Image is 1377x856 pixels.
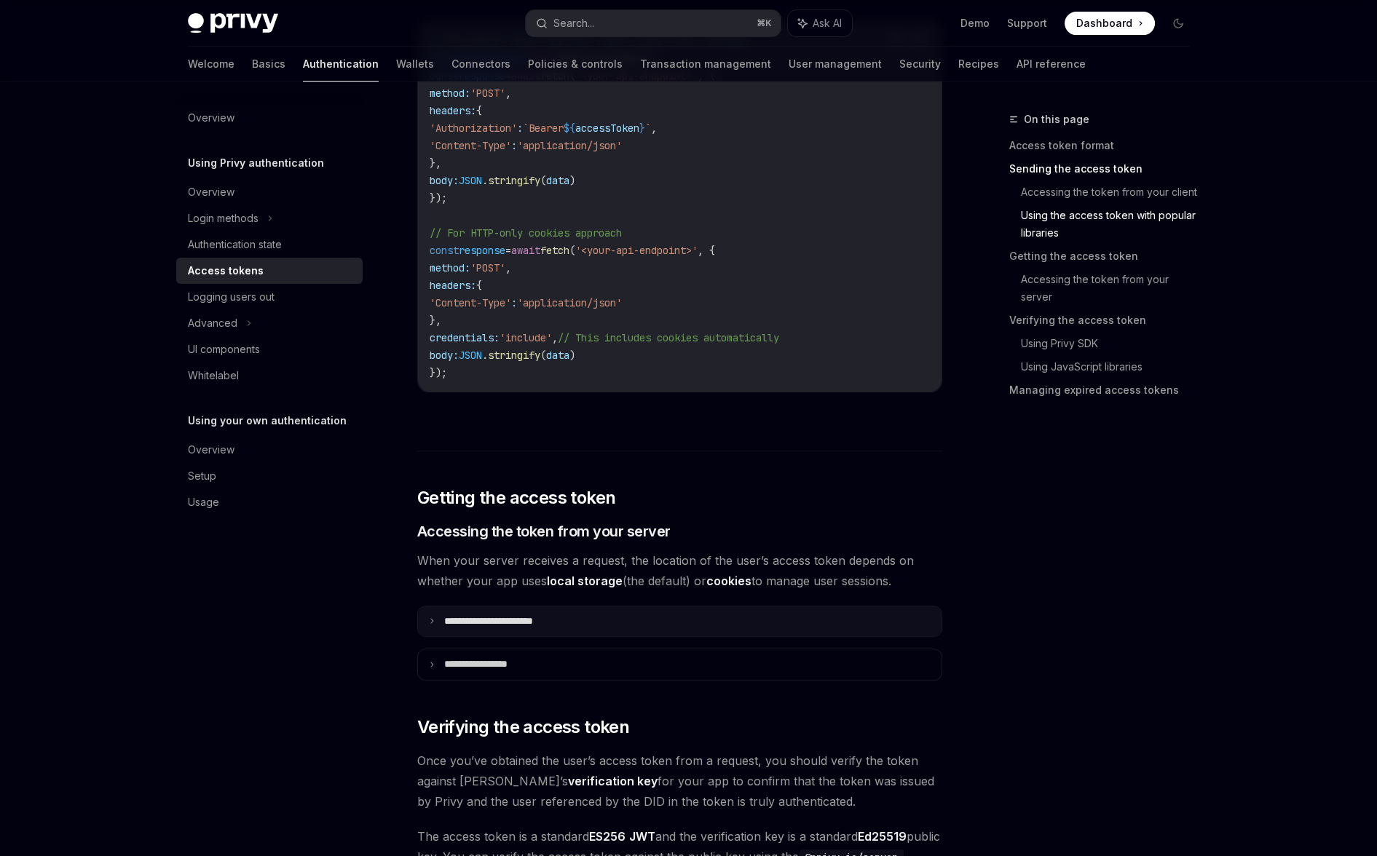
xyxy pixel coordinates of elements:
[546,349,569,362] span: data
[1021,204,1202,245] a: Using the access token with popular libraries
[589,829,626,844] a: ES256
[470,261,505,274] span: 'POST'
[540,349,546,362] span: (
[1009,245,1202,268] a: Getting the access token
[788,10,852,36] button: Ask AI
[569,174,575,187] span: )
[569,244,575,257] span: (
[430,87,470,100] span: method:
[476,279,482,292] span: {
[629,829,655,844] a: JWT
[459,174,482,187] span: JSON
[430,296,511,309] span: 'Content-Type'
[430,122,517,135] span: 'Authorization'
[176,105,363,131] a: Overview
[523,122,564,135] span: `Bearer
[958,47,999,82] a: Recipes
[176,284,363,310] a: Logging users out
[505,69,511,82] span: =
[505,244,511,257] span: =
[505,261,511,274] span: ,
[470,87,505,100] span: 'POST'
[176,231,363,258] a: Authentication state
[706,574,751,588] strong: cookies
[396,47,434,82] a: Wallets
[176,489,363,515] a: Usage
[176,437,363,463] a: Overview
[430,191,447,205] span: });
[188,341,260,358] div: UI components
[430,104,476,117] span: headers:
[451,47,510,82] a: Connectors
[960,16,990,31] a: Demo
[651,122,657,135] span: ,
[540,69,569,82] span: fetch
[188,154,324,172] h5: Using Privy authentication
[430,174,459,187] span: body:
[698,69,715,82] span: , {
[476,104,482,117] span: {
[813,16,842,31] span: Ask AI
[430,156,441,170] span: },
[1007,16,1047,31] a: Support
[511,69,540,82] span: await
[417,486,616,510] span: Getting the access token
[517,122,523,135] span: :
[176,336,363,362] a: UI components
[553,15,594,32] div: Search...
[430,226,622,239] span: // For HTTP-only cookies approach
[303,47,379,82] a: Authentication
[540,174,546,187] span: (
[430,261,470,274] span: method:
[417,716,629,739] span: Verifying the access token
[430,279,476,292] span: headers:
[430,314,441,327] span: },
[1009,309,1202,332] a: Verifying the access token
[505,87,511,100] span: ,
[1009,134,1202,157] a: Access token format
[188,367,239,384] div: Whitelabel
[430,244,459,257] span: const
[488,174,540,187] span: stringify
[1076,16,1132,31] span: Dashboard
[645,122,651,135] span: `
[564,122,575,135] span: ${
[698,244,715,257] span: , {
[176,258,363,284] a: Access tokens
[575,69,698,82] span: '<your-api-endpoint>'
[176,179,363,205] a: Overview
[1021,332,1202,355] a: Using Privy SDK
[188,236,282,253] div: Authentication state
[430,349,459,362] span: body:
[547,574,623,588] strong: local storage
[417,521,671,542] span: Accessing the token from your server
[176,362,363,389] a: Whitelabel
[482,349,488,362] span: .
[417,750,942,812] span: Once you’ve obtained the user’s access token from a request, you should verify the token against ...
[511,139,517,152] span: :
[188,288,275,306] div: Logging users out
[511,244,540,257] span: await
[459,69,505,82] span: response
[252,47,285,82] a: Basics
[546,174,569,187] span: data
[511,296,517,309] span: :
[188,183,234,201] div: Overview
[639,122,645,135] span: }
[568,774,658,788] strong: verification key
[488,349,540,362] span: stringify
[1024,111,1089,128] span: On this page
[1021,181,1202,204] a: Accessing the token from your client
[430,331,500,344] span: credentials:
[1021,268,1202,309] a: Accessing the token from your server
[188,47,234,82] a: Welcome
[188,262,264,280] div: Access tokens
[858,829,907,844] a: Ed25519
[188,314,237,332] div: Advanced
[188,494,219,511] div: Usage
[558,331,779,344] span: // This includes cookies automatically
[417,550,942,591] span: When your server receives a request, the location of the user’s access token depends on whether y...
[517,296,622,309] span: 'application/json'
[575,122,639,135] span: accessToken
[517,139,622,152] span: 'application/json'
